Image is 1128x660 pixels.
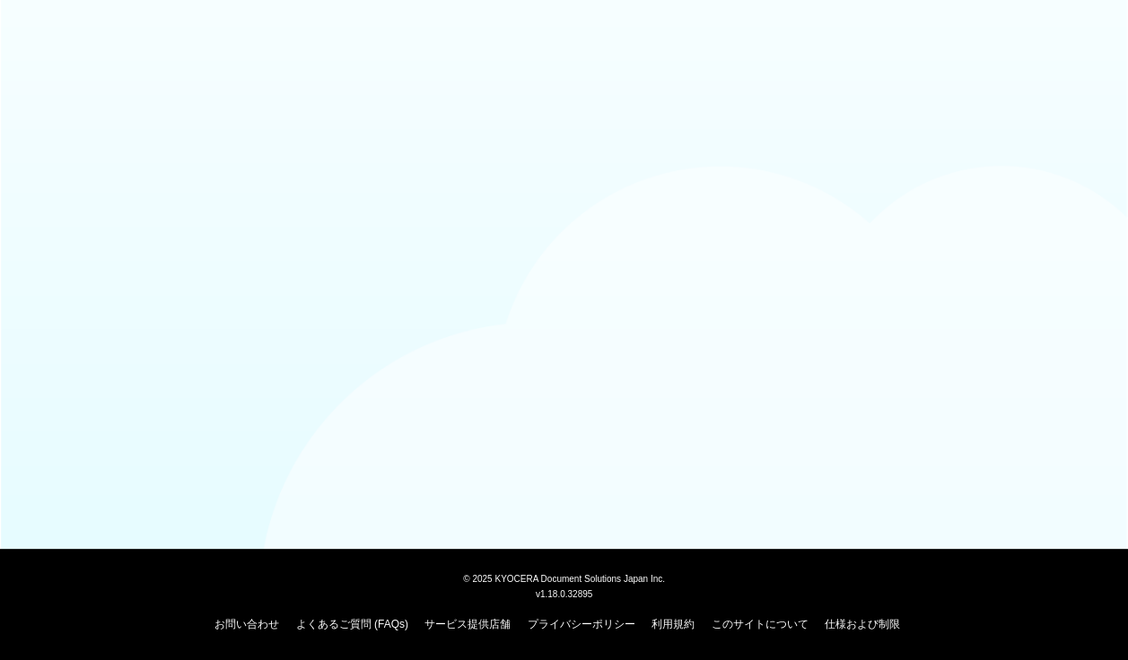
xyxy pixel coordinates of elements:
a: このサイトについて [711,618,808,630]
a: お問い合わせ [214,618,279,630]
span: © 2025 KYOCERA Document Solutions Japan Inc. [463,572,665,584]
span: v1.18.0.32895 [536,588,592,599]
a: プライバシーポリシー [528,618,635,630]
a: サービス提供店舗 [424,618,511,630]
a: 仕様および制限 [825,618,900,630]
a: 利用規約 [651,618,695,630]
a: よくあるご質問 (FAQs) [296,618,408,630]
